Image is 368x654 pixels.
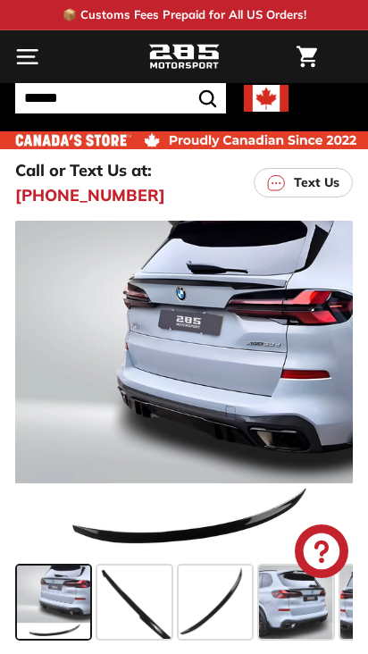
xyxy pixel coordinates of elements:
a: [PHONE_NUMBER] [15,183,165,207]
a: Cart [288,31,326,82]
inbox-online-store-chat: Shopify online store chat [289,524,354,583]
a: Text Us [254,168,353,197]
p: Text Us [294,173,339,192]
p: Call or Text Us at: [15,158,152,182]
p: 📦 Customs Fees Prepaid for All US Orders! [63,6,306,24]
img: Logo_285_Motorsport_areodynamics_components [148,42,220,72]
input: Search [15,83,226,113]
